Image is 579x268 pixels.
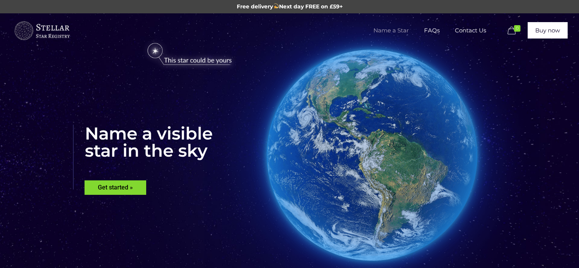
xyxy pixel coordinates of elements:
a: Buy a Star [13,13,70,48]
a: FAQs [416,13,447,48]
img: buyastar-logo-transparent [13,19,70,42]
span: Contact Us [447,19,494,42]
rs-layer: Name a visible star in the sky [73,125,213,189]
rs-layer: Get started » [85,180,146,195]
span: Free delivery Next day FREE on £59+ [237,3,343,10]
span: Name a Star [366,19,416,42]
a: 0 [506,26,524,35]
a: Buy now [528,22,568,39]
a: Name a Star [366,13,416,48]
span: 0 [514,25,520,32]
span: FAQs [416,19,447,42]
img: star-could-be-yours.png [137,39,242,70]
a: Contact Us [447,13,494,48]
img: 💫 [273,3,279,9]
